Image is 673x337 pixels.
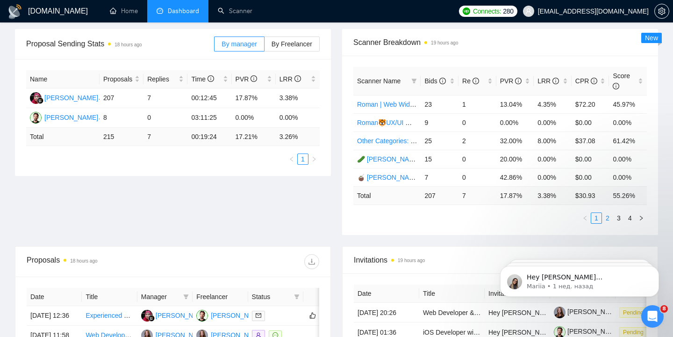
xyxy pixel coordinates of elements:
td: 15 [421,150,458,168]
th: Replies [143,70,187,88]
td: 0.00% [496,113,534,132]
th: Title [82,288,137,306]
td: $0.00 [572,150,609,168]
span: info-circle [294,75,301,82]
a: 3 [614,213,624,223]
td: 03:11:25 [187,108,231,128]
span: Time [191,75,214,83]
span: Proposal Sending Stats [26,38,214,50]
td: 4.35% [534,95,572,113]
li: Previous Page [580,212,591,224]
img: D [141,310,153,322]
time: 18 hours ago [115,42,142,47]
a: D[PERSON_NAME] [141,311,209,319]
a: Roman🐯UX/UI Wide: [PERSON_NAME] 03/07 quest 07/10 [357,119,532,126]
td: 7 [143,128,187,146]
th: Freelancer [193,288,248,306]
a: 🥒 [PERSON_NAME] Other Categories 10.07: UX/UI & Web design [357,155,554,163]
a: Pending [619,328,651,336]
span: filter [411,78,417,84]
td: Total [26,128,100,146]
span: By manager [222,40,257,48]
span: download [305,258,319,265]
li: Next Page [308,154,320,165]
button: right [636,212,647,224]
span: Pending [619,308,647,318]
td: 8.00% [534,132,572,150]
td: 0 [143,108,187,128]
td: 61.42% [609,132,647,150]
a: RV[PERSON_NAME] [196,311,265,319]
a: Other Categories: UX/UI & Web design Valeriia [357,137,494,145]
a: Web Developer & UX/UI Designer for Service Based Website [423,309,600,316]
td: 17.87% [232,88,276,108]
td: 23 [421,95,458,113]
a: homeHome [110,7,138,15]
span: filter [409,74,419,88]
span: mail [256,313,261,318]
img: upwork-logo.png [463,7,470,15]
td: 17.87 % [496,186,534,205]
a: Pending [619,308,651,316]
iframe: Intercom notifications сообщение [486,246,673,312]
img: gigradar-bm.png [37,97,43,104]
span: By Freelancer [272,40,312,48]
li: 4 [624,212,636,224]
span: Hey [PERSON_NAME][EMAIL_ADDRESS][DOMAIN_NAME], Looks like your Upwork agency [PERSON_NAME] Design... [41,27,161,174]
td: $37.08 [572,132,609,150]
span: filter [294,294,300,300]
td: 00:19:24 [187,128,231,146]
a: 1 [591,213,601,223]
span: Scanner Breakdown [353,37,647,48]
button: setting [654,4,669,19]
img: gigradar-bm.png [148,315,155,322]
td: 207 [100,88,143,108]
span: info-circle [552,78,559,84]
span: left [582,215,588,221]
span: info-circle [251,75,257,82]
td: 0 [458,113,496,132]
span: PVR [500,77,522,85]
span: info-circle [591,78,597,84]
span: LRR [537,77,559,85]
th: Manager [137,288,193,306]
a: 🧉 [PERSON_NAME] | UX/UI Wide: 09/12 - Bid in Range [357,174,523,181]
li: 1 [297,154,308,165]
div: [PERSON_NAME] [156,310,209,321]
button: left [286,154,297,165]
td: 9 [421,113,458,132]
div: [PERSON_NAME] [44,112,98,123]
td: 42.86% [496,168,534,186]
time: 19 hours ago [431,40,458,45]
a: iOS Developer with UX/UI skills to Audit Health & Longevity App UX and Design [423,329,653,336]
td: 207 [421,186,458,205]
td: 0 [458,168,496,186]
span: setting [655,7,669,15]
img: c1i1C4GbPzK8a6VQTaaFhHMDCqGgwIFFNuPMLd4kH8rZiF0HTDS5XhOfVQbhsoiF-V [554,307,566,318]
td: 0.00% [534,113,572,132]
span: like [309,312,316,319]
td: [DATE] 20:26 [354,303,419,322]
td: 32.00% [496,132,534,150]
div: Proposals [27,254,173,269]
td: 7 [458,186,496,205]
li: 2 [602,212,613,224]
td: 13.04% [496,95,534,113]
th: Title [419,285,485,303]
td: 215 [100,128,143,146]
li: 3 [613,212,624,224]
span: Status [252,292,290,302]
span: Replies [147,74,177,84]
span: 8 [660,305,668,313]
span: PVR [236,75,258,83]
th: Invitation Letter [485,285,550,303]
td: 3.38% [276,88,320,108]
span: Re [462,77,479,85]
button: like [307,310,318,321]
time: 19 hours ago [398,258,425,263]
td: $0.00 [572,113,609,132]
th: Date [27,288,82,306]
a: Experienced Web Designer for [PERSON_NAME] Website Redesign [86,312,285,319]
td: 0.00% [609,150,647,168]
li: 1 [591,212,602,224]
